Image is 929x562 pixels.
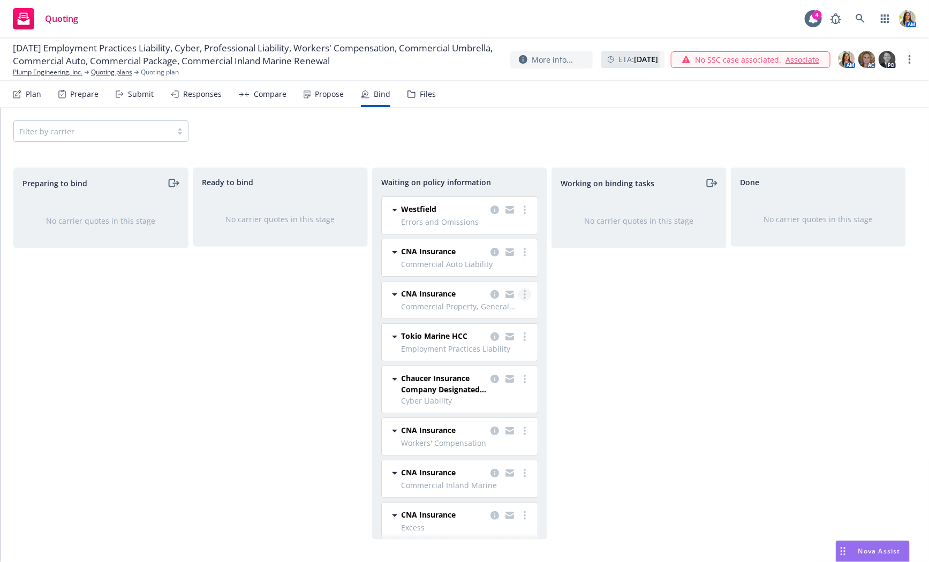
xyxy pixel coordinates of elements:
[401,330,467,341] span: Tokio Marine HCC
[31,215,171,226] div: No carrier quotes in this stage
[503,246,516,259] a: copy logging email
[695,54,781,65] span: No SSC case associated.
[488,246,501,259] a: copy logging email
[488,330,501,343] a: copy logging email
[401,301,531,312] span: Commercial Property, General Liability
[13,67,82,77] a: Plump Engineering, Inc.
[858,546,901,556] span: Nova Assist
[488,373,501,385] a: copy logging email
[569,215,709,226] div: No carrier quotes in this stage
[488,203,501,216] a: copy logging email
[315,90,344,98] div: Propose
[70,90,99,98] div: Prepare
[503,288,516,301] a: copy logging email
[401,259,531,270] span: Commercial Auto Liability
[858,51,875,68] img: photo
[420,90,436,98] div: Files
[503,467,516,480] a: copy logging email
[401,246,456,257] span: CNA Insurance
[401,467,456,478] span: CNA Insurance
[488,467,501,480] a: copy logging email
[903,53,916,66] a: more
[879,51,896,68] img: photo
[838,51,855,68] img: photo
[381,177,491,188] span: Waiting on policy information
[22,178,87,189] span: Preparing to bind
[634,54,658,64] strong: [DATE]
[210,214,350,225] div: No carrier quotes in this stage
[812,10,822,20] div: 4
[128,90,154,98] div: Submit
[899,10,916,27] img: photo
[401,480,531,491] span: Commercial Inland Marine
[167,177,179,189] a: moveRight
[825,8,847,29] a: Report a Bug
[503,373,516,385] a: copy logging email
[503,203,516,216] a: copy logging email
[374,90,390,98] div: Bind
[705,177,717,189] a: moveRight
[836,541,910,562] button: Nova Assist
[618,54,658,65] span: ETA :
[183,90,222,98] div: Responses
[45,14,78,23] span: Quoting
[401,288,456,299] span: CNA Insurance
[91,67,132,77] a: Quoting plans
[401,522,531,533] span: Excess
[488,424,501,437] a: copy logging email
[510,51,593,69] button: More info...
[254,90,286,98] div: Compare
[26,90,41,98] div: Plan
[401,343,531,354] span: Employment Practices Liability
[518,330,531,343] a: more
[13,42,502,67] span: [DATE] Employment Practices Liability, Cyber, Professional Liability, Workers' Compensation, Comm...
[836,541,850,561] div: Drag to move
[9,4,82,34] a: Quoting
[401,437,531,449] span: Workers' Compensation
[401,203,436,215] span: Westfield
[532,54,573,65] span: More info...
[488,509,501,522] a: copy logging email
[850,8,871,29] a: Search
[503,509,516,522] a: copy logging email
[740,177,759,188] span: Done
[518,467,531,480] a: more
[518,246,531,259] a: more
[518,288,531,301] a: more
[561,178,654,189] span: Working on binding tasks
[488,288,501,301] a: copy logging email
[202,177,253,188] span: Ready to bind
[401,424,456,436] span: CNA Insurance
[401,216,531,227] span: Errors and Omissions
[503,330,516,343] a: copy logging email
[518,424,531,437] a: more
[518,509,531,522] a: more
[518,203,531,216] a: more
[503,424,516,437] a: copy logging email
[401,395,531,406] span: Cyber Liability
[874,8,896,29] a: Switch app
[749,214,888,225] div: No carrier quotes in this stage
[401,509,456,520] span: CNA Insurance
[518,373,531,385] a: more
[786,54,819,65] a: Associate
[141,67,179,77] span: Quoting plan
[401,373,486,395] span: Chaucer Insurance Company Designated Activity Company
